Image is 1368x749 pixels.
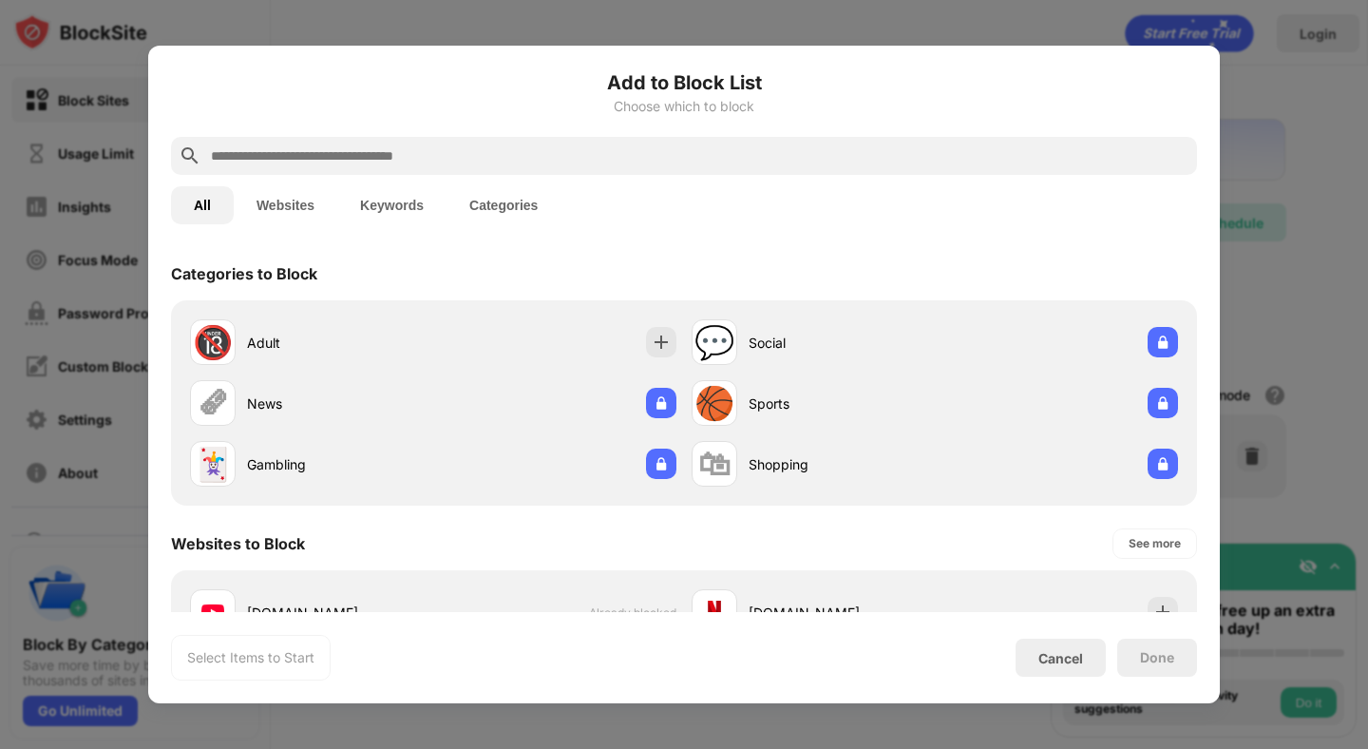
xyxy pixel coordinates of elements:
img: favicons [201,601,224,624]
img: favicons [703,601,726,624]
h6: Add to Block List [171,68,1197,97]
div: Gambling [247,454,433,474]
img: search.svg [179,144,201,167]
div: Social [749,333,935,353]
div: Shopping [749,454,935,474]
div: 🔞 [193,323,233,362]
div: Adult [247,333,433,353]
div: Categories to Block [171,264,317,283]
button: Websites [234,186,337,224]
div: Websites to Block [171,534,305,553]
div: News [247,394,433,413]
button: All [171,186,234,224]
div: 💬 [694,323,734,362]
div: Done [1140,650,1174,665]
div: Sports [749,394,935,413]
span: Already blocked [589,605,676,620]
div: Cancel [1038,650,1083,666]
div: [DOMAIN_NAME] [247,603,433,623]
button: Categories [446,186,560,224]
div: 🏀 [694,384,734,423]
div: Select Items to Start [187,648,314,667]
div: [DOMAIN_NAME] [749,603,935,623]
div: See more [1129,534,1181,553]
div: 🃏 [193,445,233,484]
div: Choose which to block [171,99,1197,114]
div: 🛍 [698,445,731,484]
button: Keywords [337,186,446,224]
div: 🗞 [197,384,229,423]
